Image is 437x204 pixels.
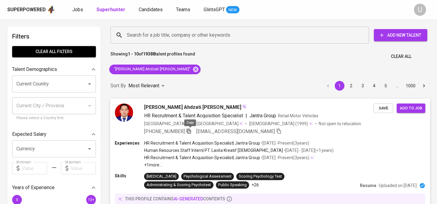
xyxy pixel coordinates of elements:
[144,112,243,118] span: HR Recruitment & Talent Acquisition Specialist
[196,128,275,134] span: [EMAIL_ADDRESS][DOMAIN_NAME]
[109,66,194,72] span: "[PERSON_NAME] Ahdzati [PERSON_NAME]"
[319,120,361,126] p: Not open to relocation
[12,131,46,138] p: Expected Salary
[144,140,260,146] p: HR Recruitment & Talent Acquisition Specialist | Jantra Group
[110,82,126,89] p: Sort By
[16,115,92,121] p: Please select a Country first
[335,81,344,91] button: page 1
[71,162,96,174] input: Value
[128,82,159,89] p: Most Relevant
[218,182,246,188] div: Public Speaking
[109,65,201,74] div: "[PERSON_NAME] Ahdzati [PERSON_NAME]"
[115,173,144,179] p: Skills
[147,173,176,179] div: [MEDICAL_DATA]
[85,145,94,153] button: Open
[379,182,417,189] p: Uploaded on [DATE]
[115,140,144,146] p: Experiences
[260,140,309,146] p: • [DATE] - Present ( 3 years )
[97,7,125,12] b: Superhunter
[144,128,185,134] span: [PHONE_NUMBER]
[115,103,133,122] img: 9082f5054edf767a67f591bd083adbcb.jpg
[125,196,225,202] p: this profile contains contents
[400,105,422,112] span: Add to job
[139,7,163,12] span: Candidates
[404,81,417,91] button: Go to page 1000
[128,52,139,56] b: 1 - 10
[22,162,47,174] input: Value
[381,81,391,91] button: Go to page 5
[88,198,94,202] span: 10+
[184,173,231,179] div: Psychological Assessment
[419,81,429,91] button: Go to next page
[360,182,376,189] p: Resume
[143,52,155,56] b: 19388
[242,104,247,109] img: magic_wand.svg
[283,147,333,153] p: • [DATE] - [DATE] ( <1 years )
[85,80,94,88] button: Open
[12,128,96,140] div: Expected Salary
[12,63,96,75] div: Talent Demographics
[176,6,191,14] a: Teams
[377,105,390,112] span: Save
[414,4,426,16] div: U
[72,6,84,14] a: Jobs
[322,81,430,91] nav: pagination navigation
[12,46,96,57] button: Clear All filters
[204,6,239,14] a: GlintsGPT NEW
[278,113,318,118] span: Retail Motor Vehicles
[72,7,83,12] span: Jobs
[47,5,55,14] img: app logo
[97,6,127,14] a: Superhunter
[110,51,195,62] p: Showing of talent profiles found
[392,83,402,89] div: …
[139,6,164,14] a: Candidates
[249,112,276,118] span: Jantra Group
[391,53,412,60] span: Clear All
[147,182,211,188] div: Administrating & Scoring Psychotest
[369,81,379,91] button: Go to page 4
[128,80,167,92] div: Most Relevant
[144,103,241,111] span: [PERSON_NAME] Ahdzati [PERSON_NAME]
[16,198,18,202] span: 0
[246,112,247,119] span: |
[144,120,243,126] div: [GEOGRAPHIC_DATA], Kab. [GEOGRAPHIC_DATA]
[249,120,313,126] div: (1999)
[388,51,414,62] button: Clear All
[239,173,282,179] div: Scoring Psychology Test
[144,155,260,161] p: HR Recruitment & Talent Acquisition Specialist | Jantra Group
[397,103,425,113] button: Add to job
[17,48,91,55] span: Clear All filters
[358,81,368,91] button: Go to page 3
[144,162,334,168] p: +1 more ...
[176,7,190,12] span: Teams
[7,5,55,14] a: Superpoweredapp logo
[346,81,356,91] button: Go to page 2
[12,182,96,194] div: Years of Experience
[12,184,55,191] p: Years of Experience
[226,7,239,13] span: NEW
[379,32,422,39] span: Add New Talent
[7,6,46,13] div: Superpowered
[204,7,225,12] span: GlintsGPT
[260,155,309,161] p: • [DATE] - Present ( 3 years )
[174,196,203,201] span: AI-generated
[12,32,96,41] h6: Filters
[249,120,295,126] span: [DEMOGRAPHIC_DATA]
[144,147,283,153] p: Human Resources Staff Intern | PT. Lavila Kreatif [DEMOGRAPHIC_DATA]
[374,103,393,113] button: Save
[252,182,259,188] p: +26
[12,66,57,73] p: Talent Demographics
[374,29,427,41] button: Add New Talent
